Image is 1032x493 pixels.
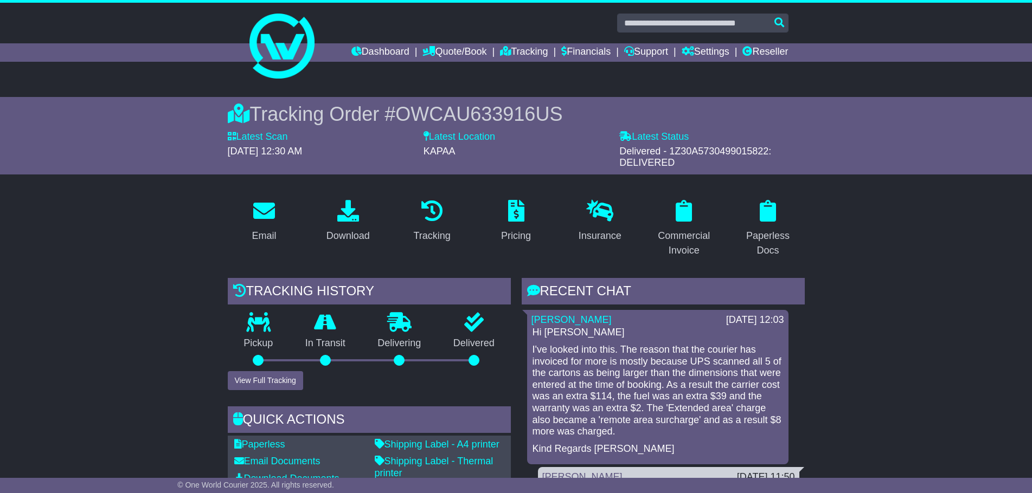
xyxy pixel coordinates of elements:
a: Support [624,43,668,62]
a: [PERSON_NAME] [542,471,623,482]
p: In Transit [289,338,362,349]
a: Commercial Invoice [648,196,721,262]
p: Delivered [437,338,511,349]
div: Commercial Invoice [655,229,714,258]
a: Shipping Label - A4 printer [375,439,499,450]
a: Pricing [494,196,538,247]
div: Pricing [501,229,531,243]
a: Tracking [406,196,457,247]
a: Reseller [742,43,788,62]
a: [PERSON_NAME] [531,314,612,325]
a: Tracking [500,43,548,62]
div: Download [326,229,370,243]
span: © One World Courier 2025. All rights reserved. [177,481,334,489]
div: [DATE] 12:03 [726,314,784,326]
a: Email [245,196,283,247]
a: Download [319,196,377,247]
div: Tracking [413,229,450,243]
div: Paperless Docs [739,229,798,258]
div: Insurance [579,229,621,243]
div: Email [252,229,276,243]
a: Paperless Docs [732,196,805,262]
p: Pickup [228,338,290,349]
div: RECENT CHAT [522,278,805,307]
a: Dashboard [351,43,409,62]
span: Delivered - 1Z30A5730499015822: DELIVERED [619,146,771,168]
label: Latest Location [424,131,495,143]
a: Financials [561,43,611,62]
span: KAPAA [424,146,456,157]
p: Hi [PERSON_NAME] [533,327,783,339]
span: [DATE] 12:30 AM [228,146,303,157]
div: Quick Actions [228,406,511,436]
a: Download Documents [234,473,339,484]
div: Tracking history [228,278,511,307]
label: Latest Status [619,131,689,143]
p: I've looked into this. The reason that the courier has invoiced for more is mostly because UPS sc... [533,344,783,438]
a: Shipping Label - Thermal printer [375,456,493,478]
p: Kind Regards [PERSON_NAME] [533,443,783,455]
a: Paperless [234,439,285,450]
div: [DATE] 11:50 [737,471,795,483]
a: Insurance [572,196,629,247]
button: View Full Tracking [228,371,303,390]
a: Settings [682,43,729,62]
a: Email Documents [234,456,321,466]
span: OWCAU633916US [395,103,562,125]
label: Latest Scan [228,131,288,143]
p: Delivering [362,338,438,349]
div: Tracking Order # [228,102,805,126]
a: Quote/Book [422,43,486,62]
